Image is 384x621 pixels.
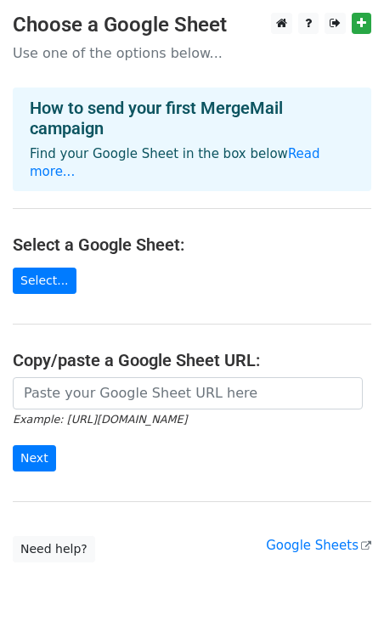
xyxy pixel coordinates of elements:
input: Paste your Google Sheet URL here [13,377,363,409]
h3: Choose a Google Sheet [13,13,371,37]
p: Find your Google Sheet in the box below [30,145,354,181]
a: Select... [13,268,76,294]
a: Need help? [13,536,95,562]
h4: How to send your first MergeMail campaign [30,98,354,138]
small: Example: [URL][DOMAIN_NAME] [13,413,187,426]
a: Google Sheets [266,538,371,553]
input: Next [13,445,56,471]
h4: Copy/paste a Google Sheet URL: [13,350,371,370]
h4: Select a Google Sheet: [13,234,371,255]
a: Read more... [30,146,320,179]
p: Use one of the options below... [13,44,371,62]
